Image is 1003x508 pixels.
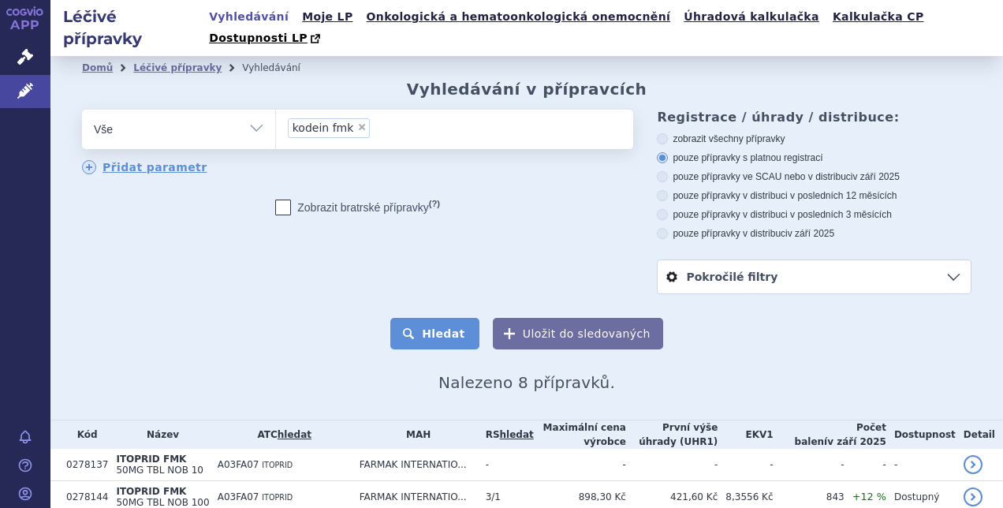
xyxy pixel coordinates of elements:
[774,449,845,481] td: -
[357,122,367,132] span: ×
[886,420,956,449] th: Dostupnost
[788,228,834,239] span: v září 2025
[827,436,886,447] span: v září 2025
[626,449,718,481] td: -
[116,465,203,476] span: 50MG TBL NOB 10
[82,160,207,174] a: Přidat parametr
[852,491,886,502] span: +12 %
[362,6,676,28] a: Onkologická a hematoonkologická onemocnění
[493,318,663,349] button: Uložit do sledovaných
[407,80,647,99] h2: Vyhledávání v přípravcích
[429,199,440,209] abbr: (?)
[293,122,354,133] span: kodein fmk
[218,459,259,470] span: A03FA07
[297,6,357,28] a: Moje LP
[116,454,186,465] span: ITOPRID FMK
[478,420,534,449] th: RS
[718,420,773,449] th: EKV1
[956,420,1003,449] th: Detail
[278,429,311,440] a: hledat
[82,62,113,73] a: Domů
[352,449,478,481] td: FARMAK INTERNATIO...
[500,429,534,440] a: hledat
[657,189,971,202] label: pouze přípravky v distribuci v posledních 12 měsících
[218,491,259,502] span: A03FA07
[352,420,478,449] th: MAH
[116,497,209,508] span: 50MG TBL NOB 100
[626,420,718,449] th: První výše úhrady (UHR1)
[204,28,328,50] a: Dostupnosti LP
[209,32,308,44] span: Dostupnosti LP
[852,171,899,182] span: v září 2025
[657,170,971,183] label: pouze přípravky ve SCAU nebo v distribuci
[886,449,956,481] td: -
[658,260,971,293] a: Pokročilé filtry
[133,62,222,73] a: Léčivé přípravky
[964,487,982,506] a: detail
[58,449,108,481] td: 0278137
[845,449,886,481] td: -
[438,373,615,392] span: Nalezeno 8 přípravků.
[204,6,293,28] a: Vyhledávání
[375,118,466,137] input: kodein fmk
[262,461,293,469] span: ITOPRID
[534,449,626,481] td: -
[718,449,773,481] td: -
[262,493,293,502] span: ITOPRID
[657,110,971,125] h3: Registrace / úhrady / distribuce:
[657,151,971,164] label: pouze přípravky s platnou registrací
[58,420,108,449] th: Kód
[679,6,824,28] a: Úhradová kalkulačka
[964,455,982,474] a: detail
[657,208,971,221] label: pouze přípravky v distribuci v posledních 3 měsících
[275,200,440,215] label: Zobrazit bratrské přípravky
[774,420,886,449] th: Počet balení
[486,491,501,502] span: 3/1
[116,486,186,497] span: ITOPRID FMK
[478,449,534,481] td: -
[657,133,971,145] label: zobrazit všechny přípravky
[210,420,352,449] th: ATC
[108,420,209,449] th: Název
[657,227,971,240] label: pouze přípravky v distribuci
[828,6,929,28] a: Kalkulačka CP
[242,56,321,80] li: Vyhledávání
[50,6,204,50] h2: Léčivé přípravky
[390,318,479,349] button: Hledat
[534,420,626,449] th: Maximální cena výrobce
